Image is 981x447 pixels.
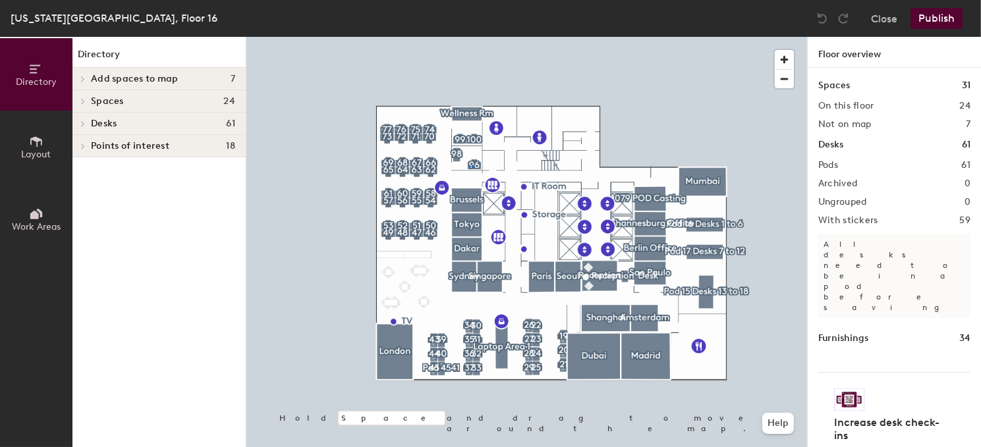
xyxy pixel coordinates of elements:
[962,138,970,152] h1: 61
[818,178,857,189] h2: Archived
[818,197,867,207] h2: Ungrouped
[871,8,897,29] button: Close
[226,141,235,151] span: 18
[959,215,970,226] h2: 59
[818,119,872,130] h2: Not on map
[231,74,235,84] span: 7
[837,12,850,25] img: Redo
[961,160,970,171] h2: 61
[808,37,981,68] h1: Floor overview
[834,416,947,442] h4: Increase desk check-ins
[818,160,838,171] h2: Pods
[959,331,970,346] h1: 34
[818,234,970,318] p: All desks need to be in a pod before saving
[72,47,246,68] h1: Directory
[962,78,970,93] h1: 31
[226,118,235,129] span: 61
[22,149,51,160] span: Layout
[966,119,970,130] h2: 7
[16,76,57,88] span: Directory
[965,178,970,189] h2: 0
[91,96,124,107] span: Spaces
[91,74,179,84] span: Add spaces to map
[911,8,963,29] button: Publish
[818,138,843,152] h1: Desks
[91,118,117,129] span: Desks
[816,12,829,25] img: Undo
[91,141,169,151] span: Points of interest
[12,221,61,232] span: Work Areas
[818,101,874,111] h2: On this floor
[223,96,235,107] span: 24
[959,101,970,111] h2: 24
[818,215,878,226] h2: With stickers
[965,197,970,207] h2: 0
[818,331,868,346] h1: Furnishings
[834,388,864,411] img: Sticker logo
[11,10,217,26] div: [US_STATE][GEOGRAPHIC_DATA], Floor 16
[818,78,850,93] h1: Spaces
[762,413,794,434] button: Help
